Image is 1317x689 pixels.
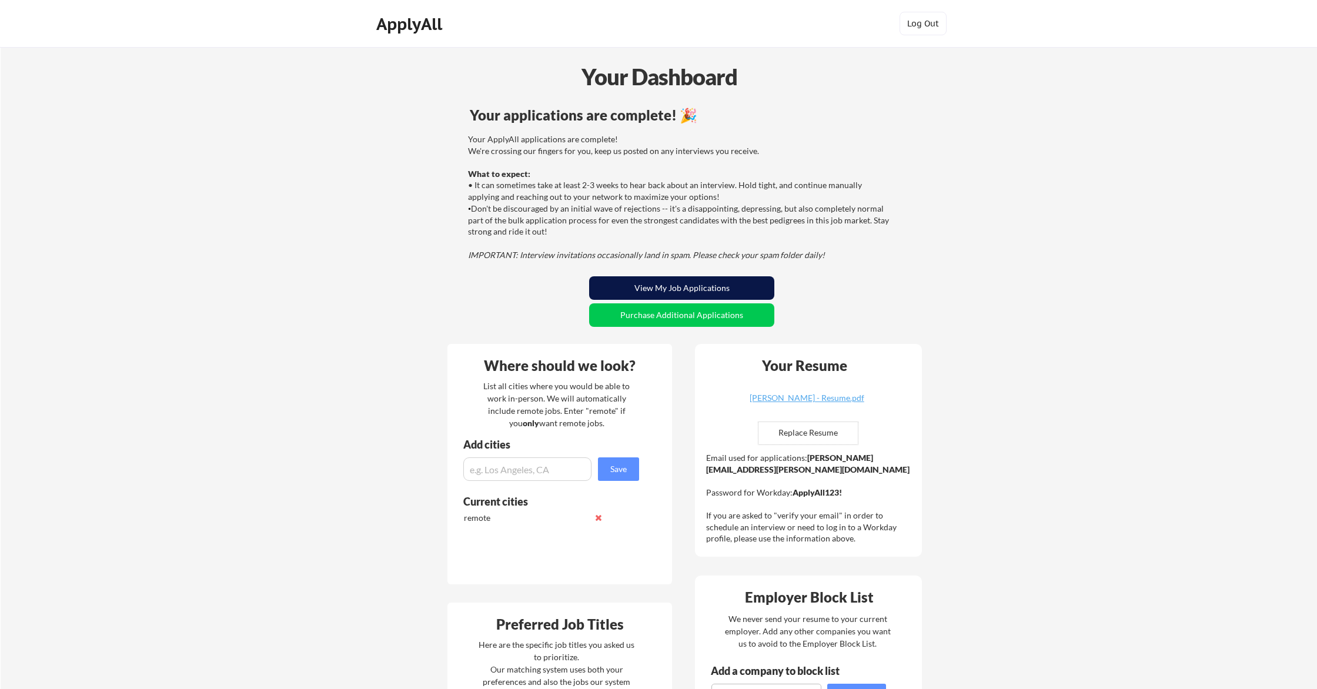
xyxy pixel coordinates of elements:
div: Email used for applications: Password for Workday: If you are asked to "verify your email" in ord... [706,452,914,544]
strong: only [523,418,539,428]
strong: [PERSON_NAME][EMAIL_ADDRESS][PERSON_NAME][DOMAIN_NAME] [706,453,910,474]
button: Save [598,457,639,481]
div: We never send your resume to your current employer. Add any other companies you want us to avoid ... [724,613,891,650]
a: [PERSON_NAME] - Resume.pdf [737,394,877,412]
div: Preferred Job Titles [450,617,669,631]
div: Current cities [463,496,626,507]
div: [PERSON_NAME] - Resume.pdf [737,394,877,402]
div: Your applications are complete! 🎉 [470,108,894,122]
font: • [468,205,471,213]
button: View My Job Applications [589,276,774,300]
div: Add a company to block list [711,665,858,676]
div: Add cities [463,439,642,450]
input: e.g. Los Angeles, CA [463,457,591,481]
div: Your Resume [746,359,863,373]
div: Your ApplyAll applications are complete! We're crossing our fingers for you, keep us posted on an... [468,133,892,260]
div: List all cities where you would be able to work in-person. We will automatically include remote j... [476,380,637,429]
div: ApplyAll [376,14,446,34]
div: Where should we look? [450,359,669,373]
div: Employer Block List [700,590,918,604]
button: Log Out [900,12,947,35]
div: Your Dashboard [1,60,1317,93]
strong: ApplyAll123! [793,487,842,497]
strong: What to expect: [468,169,530,179]
div: remote [464,512,588,524]
button: Purchase Additional Applications [589,303,774,327]
em: IMPORTANT: Interview invitations occasionally land in spam. Please check your spam folder daily! [468,250,825,260]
